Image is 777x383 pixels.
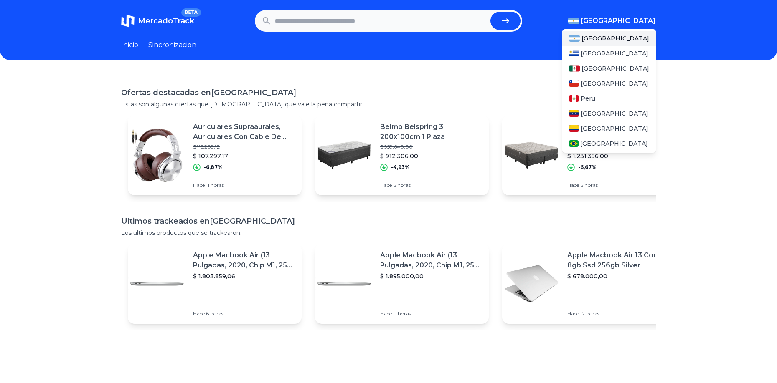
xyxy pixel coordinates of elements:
[567,152,669,160] p: $ 1.231.356,00
[128,254,186,313] img: Featured image
[128,244,302,324] a: Featured imageApple Macbook Air (13 Pulgadas, 2020, Chip M1, 256 Gb De Ssd, 8 Gb De Ram) - Plata$...
[569,140,579,147] img: Brasil
[562,91,656,106] a: PeruPeru
[569,65,580,72] img: Mexico
[193,182,295,189] p: Hace 11 horas
[193,144,295,150] p: $ 115.209,12
[580,139,648,148] span: [GEOGRAPHIC_DATA]
[581,79,648,88] span: [GEOGRAPHIC_DATA]
[562,106,656,121] a: Venezuela[GEOGRAPHIC_DATA]
[193,122,295,142] p: Auriculares Supraaurales, Auriculares Con Cable De Sonido Es
[562,31,656,46] a: Argentina[GEOGRAPHIC_DATA]
[121,229,656,237] p: Los ultimos productos que se trackearon.
[193,250,295,270] p: Apple Macbook Air (13 Pulgadas, 2020, Chip M1, 256 Gb De Ssd, 8 Gb De Ram) - Plata
[562,136,656,151] a: Brasil[GEOGRAPHIC_DATA]
[380,310,482,317] p: Hace 11 horas
[567,182,669,189] p: Hace 6 horas
[121,100,656,108] p: Estas son algunas ofertas que [DEMOGRAPHIC_DATA] que vale la pena compartir.
[569,80,579,87] img: Chile
[567,272,669,280] p: $ 678.000,00
[380,144,482,150] p: $ 959.640,00
[581,94,595,103] span: Peru
[567,250,669,270] p: Apple Macbook Air 13 Core I5 8gb Ssd 256gb Silver
[502,254,561,313] img: Featured image
[138,16,194,25] span: MercadoTrack
[562,121,656,136] a: Colombia[GEOGRAPHIC_DATA]
[121,14,194,28] a: MercadoTrackBETA
[148,40,196,50] a: Sincronizacion
[581,49,648,58] span: [GEOGRAPHIC_DATA]
[562,76,656,91] a: Chile[GEOGRAPHIC_DATA]
[380,122,482,142] p: Belmo Belspring 3 200x100cm 1 Plaza
[380,272,482,280] p: $ 1.895.000,00
[380,250,482,270] p: Apple Macbook Air (13 Pulgadas, 2020, Chip M1, 256 Gb De Ssd, 8 Gb De Ram) - Plata
[380,182,482,189] p: Hace 6 horas
[568,16,656,26] button: [GEOGRAPHIC_DATA]
[391,164,410,171] p: -4,93%
[581,64,649,73] span: [GEOGRAPHIC_DATA]
[502,115,676,195] a: Featured imageSommier Europea Belmo Belspring 2 Queen De 190x160cm Con Base Dividida$ 1.319.303,0...
[181,8,201,17] span: BETA
[569,125,579,132] img: Colombia
[567,310,669,317] p: Hace 12 horas
[193,272,295,280] p: $ 1.803.859,06
[380,152,482,160] p: $ 912.306,00
[121,14,135,28] img: MercadoTrack
[315,244,489,324] a: Featured imageApple Macbook Air (13 Pulgadas, 2020, Chip M1, 256 Gb De Ssd, 8 Gb De Ram) - Plata$...
[128,126,186,184] img: Featured image
[315,254,373,313] img: Featured image
[502,126,561,184] img: Featured image
[193,152,295,160] p: $ 107.297,17
[568,18,579,24] img: Argentina
[581,34,649,43] span: [GEOGRAPHIC_DATA]
[562,61,656,76] a: Mexico[GEOGRAPHIC_DATA]
[315,115,489,195] a: Featured imageBelmo Belspring 3 200x100cm 1 Plaza$ 959.640,00$ 912.306,00-4,93%Hace 6 horas
[204,164,223,171] p: -6,87%
[569,95,579,102] img: Peru
[578,164,597,171] p: -6,67%
[121,215,656,227] h1: Ultimos trackeados en [GEOGRAPHIC_DATA]
[562,46,656,61] a: Uruguay[GEOGRAPHIC_DATA]
[581,124,648,133] span: [GEOGRAPHIC_DATA]
[581,109,648,118] span: [GEOGRAPHIC_DATA]
[315,126,373,184] img: Featured image
[581,16,656,26] span: [GEOGRAPHIC_DATA]
[121,40,138,50] a: Inicio
[121,87,656,98] h1: Ofertas destacadas en [GEOGRAPHIC_DATA]
[569,110,579,117] img: Venezuela
[193,310,295,317] p: Hace 6 horas
[569,35,580,42] img: Argentina
[569,50,579,57] img: Uruguay
[502,244,676,324] a: Featured imageApple Macbook Air 13 Core I5 8gb Ssd 256gb Silver$ 678.000,00Hace 12 horas
[128,115,302,195] a: Featured imageAuriculares Supraaurales, Auriculares Con Cable De Sonido Es$ 115.209,12$ 107.297,1...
